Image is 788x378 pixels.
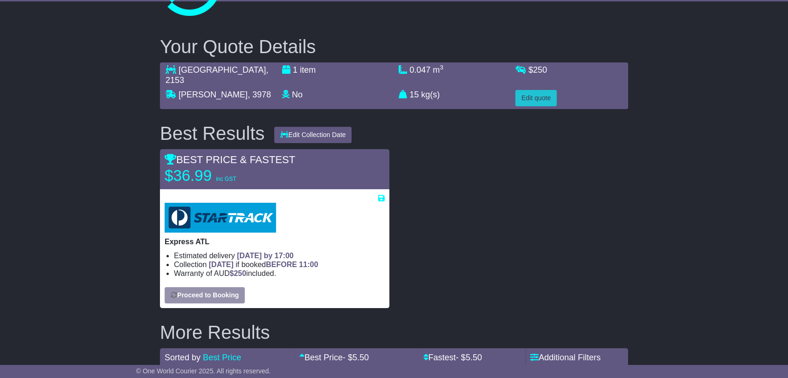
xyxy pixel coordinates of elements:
[533,65,547,75] span: 250
[466,353,482,362] span: 5.50
[409,65,430,75] span: 0.047
[515,90,557,106] button: Edit quote
[166,65,268,85] span: , 2153
[165,166,281,185] p: $36.99
[165,287,245,303] button: Proceed to Booking
[274,127,352,143] button: Edit Collection Date
[421,90,440,99] span: kg(s)
[409,90,419,99] span: 15
[174,269,385,278] li: Warranty of AUD included.
[353,353,369,362] span: 5.50
[174,251,385,260] li: Estimated delivery
[293,65,297,75] span: 1
[165,353,200,362] span: Sorted by
[179,90,248,99] span: [PERSON_NAME]
[423,353,482,362] a: Fastest- $5.50
[155,123,270,144] div: Best Results
[433,65,443,75] span: m
[299,261,318,268] span: 11:00
[292,90,303,99] span: No
[209,261,318,268] span: if booked
[234,269,246,277] span: 250
[160,322,628,343] h2: More Results
[165,154,295,165] span: BEST PRICE & FASTEST
[136,367,271,375] span: © One World Courier 2025. All rights reserved.
[528,65,547,75] span: $
[229,269,246,277] span: $
[203,353,241,362] a: Best Price
[174,260,385,269] li: Collection
[165,237,385,246] p: Express ATL
[266,261,297,268] span: BEFORE
[343,353,369,362] span: - $
[300,65,316,75] span: item
[165,203,276,233] img: StarTrack: Express ATL
[216,176,236,182] span: inc GST
[440,64,443,71] sup: 3
[179,65,266,75] span: [GEOGRAPHIC_DATA]
[160,36,628,57] h2: Your Quote Details
[456,353,482,362] span: - $
[248,90,271,99] span: , 3978
[299,353,369,362] a: Best Price- $5.50
[209,261,234,268] span: [DATE]
[237,252,294,260] span: [DATE] by 17:00
[530,353,601,362] a: Additional Filters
